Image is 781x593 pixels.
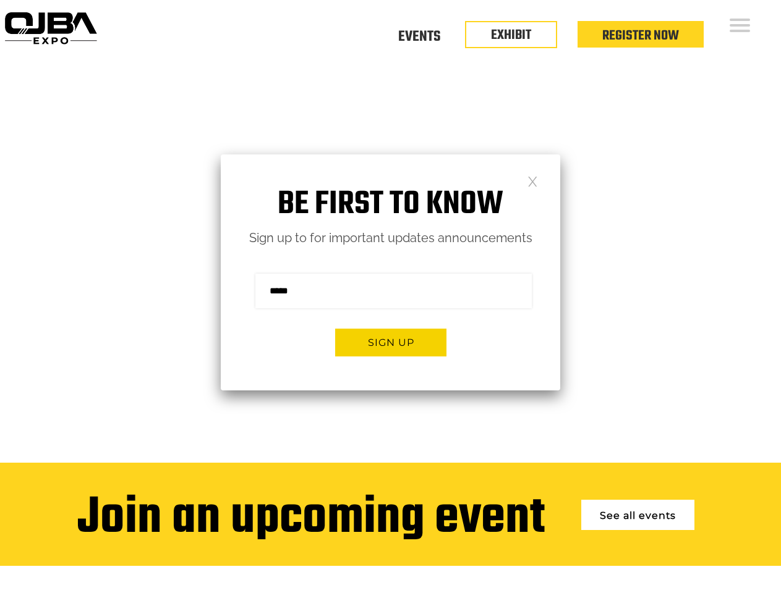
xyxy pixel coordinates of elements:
button: Sign up [335,329,446,356]
a: Register Now [602,25,679,46]
a: Close [527,175,538,186]
h1: Be first to know [221,185,560,224]
a: See all events [581,500,694,530]
p: Sign up to for important updates announcements [221,227,560,249]
a: EXHIBIT [491,25,531,46]
div: Join an upcoming event [77,490,545,547]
